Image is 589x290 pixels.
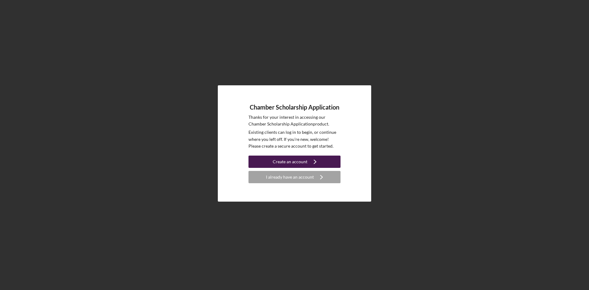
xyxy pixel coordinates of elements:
[248,156,341,168] button: Create an account
[266,171,314,183] div: I already have an account
[248,129,341,149] p: Existing clients can log in to begin, or continue where you left off. If you're new, welcome! Ple...
[248,114,341,128] p: Thanks for your interest in accessing our Chamber Scholarship Application product.
[248,156,341,169] a: Create an account
[250,104,339,111] h4: Chamber Scholarship Application
[273,156,307,168] div: Create an account
[248,171,341,183] button: I already have an account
